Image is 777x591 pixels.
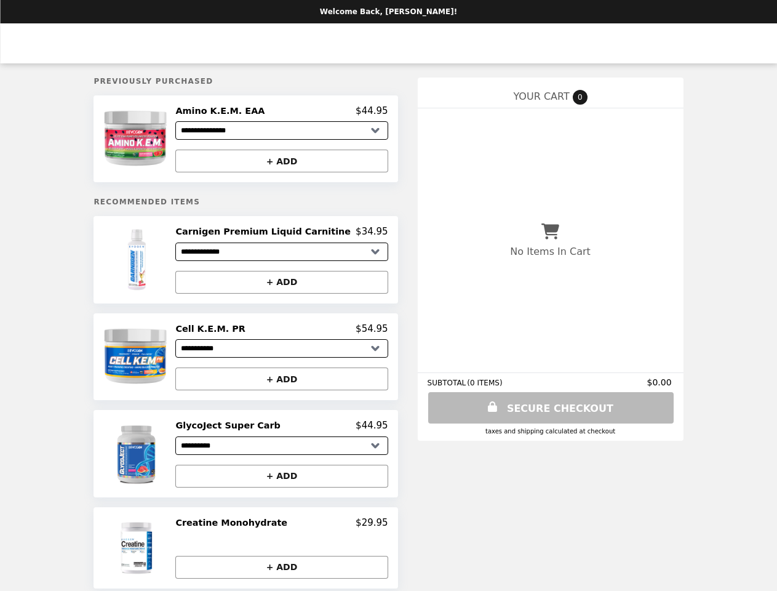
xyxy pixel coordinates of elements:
[175,517,292,528] h2: Creatine Monohydrate
[175,339,388,358] select: Select a product variant
[510,246,590,257] p: No Items In Cart
[320,7,457,16] p: Welcome Back, [PERSON_NAME]!
[428,379,468,387] span: SUBTOTAL
[513,90,569,102] span: YOUR CART
[103,226,173,293] img: Carnigen Premium Liquid Carnitine
[337,31,440,56] img: Brand Logo
[175,226,356,237] h2: Carnigen Premium Liquid Carnitine
[467,379,502,387] span: ( 0 ITEMS )
[94,198,397,206] h5: Recommended Items
[175,243,388,261] select: Select a product variant
[573,90,588,105] span: 0
[175,271,388,294] button: + ADD
[175,556,388,579] button: + ADD
[356,420,388,431] p: $44.95
[175,436,388,455] select: Select a product variant
[647,377,674,387] span: $0.00
[356,226,388,237] p: $34.95
[356,517,388,528] p: $29.95
[103,420,173,487] img: GlycoJect Super Carb
[175,465,388,488] button: + ADD
[428,428,674,435] div: Taxes and Shipping calculated at checkout
[103,105,173,172] img: Amino K.E.M. EAA
[103,323,173,390] img: Cell K.E.M. PR
[356,323,388,334] p: $54.95
[175,420,285,431] h2: GlycoJect Super Carb
[356,105,388,116] p: $44.95
[175,105,269,116] h2: Amino K.E.M. EAA
[175,368,388,390] button: + ADD
[175,150,388,172] button: + ADD
[175,121,388,140] select: Select a product variant
[94,77,397,86] h5: Previously Purchased
[106,517,170,579] img: Creatine Monohydrate
[175,323,250,334] h2: Cell K.E.M. PR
